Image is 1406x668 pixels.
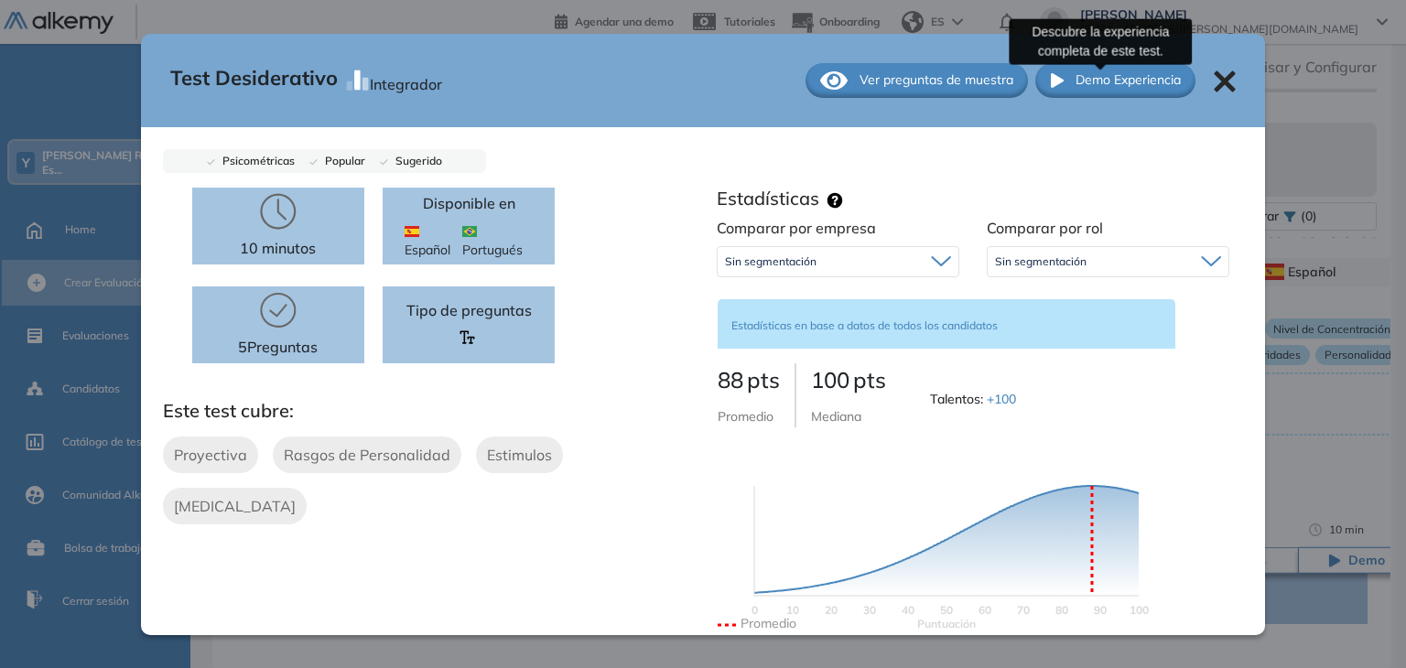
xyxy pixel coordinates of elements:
[940,603,953,617] text: 50
[423,192,515,214] p: Disponible en
[163,400,703,422] h3: Este test cubre:
[318,154,365,167] span: Popular
[979,603,991,617] text: 60
[459,329,476,346] img: Format test logo
[1129,603,1148,617] text: 100
[987,219,1103,237] span: Comparar por rol
[860,70,1013,90] span: Ver preguntas de muestra
[406,299,532,321] span: Tipo de preguntas
[1017,603,1030,617] text: 70
[1009,18,1192,64] div: Descubre la experiencia completa de este test.
[825,603,838,617] text: 20
[786,603,799,617] text: 10
[725,254,817,269] span: Sin segmentación
[863,603,876,617] text: 30
[930,390,1020,409] span: Talentos :
[987,391,1016,407] span: +100
[215,154,295,167] span: Psicométricas
[405,226,419,237] img: ESP
[718,363,780,396] p: 88
[1055,603,1068,617] text: 80
[284,444,450,466] span: Rasgos de Personalidad
[717,188,819,210] h3: Estadísticas
[717,219,876,237] span: Comparar por empresa
[1314,580,1406,668] div: Widget de chat
[1314,580,1406,668] iframe: Chat Widget
[811,408,861,425] span: Mediana
[174,495,296,517] span: [MEDICAL_DATA]
[1094,603,1107,617] text: 90
[917,617,976,630] text: Scores
[995,254,1087,269] span: Sin segmentación
[174,444,247,466] span: Proyectiva
[462,226,477,237] img: BRA
[902,603,914,617] text: 40
[388,154,442,167] span: Sugerido
[170,63,338,98] span: Test Desiderativo
[751,603,757,617] text: 0
[487,444,552,466] span: Estimulos
[238,336,318,358] p: 5 Preguntas
[462,221,534,260] span: Portugués
[1076,70,1181,90] span: Demo Experiencia
[853,366,886,393] span: pts
[405,221,462,260] span: Español
[811,363,886,396] p: 100
[747,366,780,393] span: pts
[370,66,442,95] div: Integrador
[741,615,796,631] text: Promedio
[731,318,998,332] span: Estadísticas en base a datos de todos los candidatos
[240,237,316,259] p: 10 minutos
[718,408,773,425] span: Promedio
